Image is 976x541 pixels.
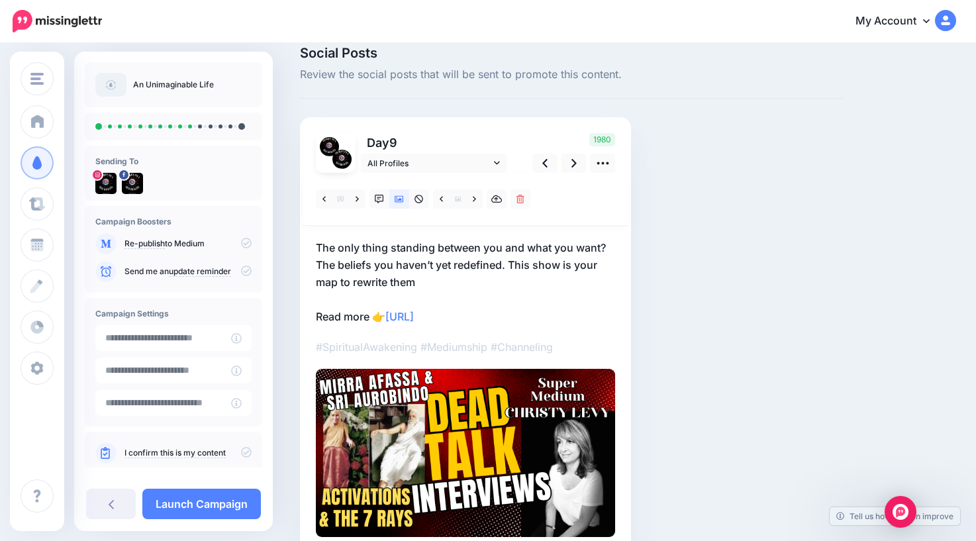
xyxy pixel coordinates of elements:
img: 472449953_1281368356257536_7554451743400192894_n-bsa151736.jpg [95,173,117,194]
img: 472449953_1281368356257536_7554451743400192894_n-bsa151736.jpg [320,137,339,156]
h4: Campaign Boosters [95,217,252,226]
img: 472753704_10160185472851537_7242961054534619338_n-bsa151758.jpg [332,150,352,169]
a: Re-publish [124,238,165,249]
p: to Medium [124,238,252,250]
a: Tell us how we can improve [830,507,960,525]
img: Missinglettr [13,10,102,32]
p: Send me an [124,266,252,277]
a: update reminder [169,266,231,277]
a: I confirm this is my content [124,448,226,458]
a: All Profiles [361,154,507,173]
img: W0RR2BVOGIZU40WPOOREY4IPM4V740VV.png [316,369,615,537]
img: article-default-image-icon.png [95,73,126,97]
a: [URL] [385,310,414,323]
span: Social Posts [300,46,844,60]
div: Open Intercom Messenger [885,496,916,528]
p: Day [361,133,509,152]
h4: Sending To [95,156,252,166]
p: An Unimaginable Life [133,78,214,91]
span: All Profiles [367,156,491,170]
h4: Campaign Settings [95,309,252,319]
span: 9 [389,136,397,150]
span: Review the social posts that will be sent to promote this content. [300,66,844,83]
span: 1980 [589,133,615,146]
img: menu.png [30,73,44,85]
p: #SpiritualAwakening #Mediumship #Channeling [316,338,615,356]
a: My Account [842,5,956,38]
p: The only thing standing between you and what you want? The beliefs you haven’t yet redefined. Thi... [316,239,615,325]
img: 472753704_10160185472851537_7242961054534619338_n-bsa151758.jpg [122,173,143,194]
